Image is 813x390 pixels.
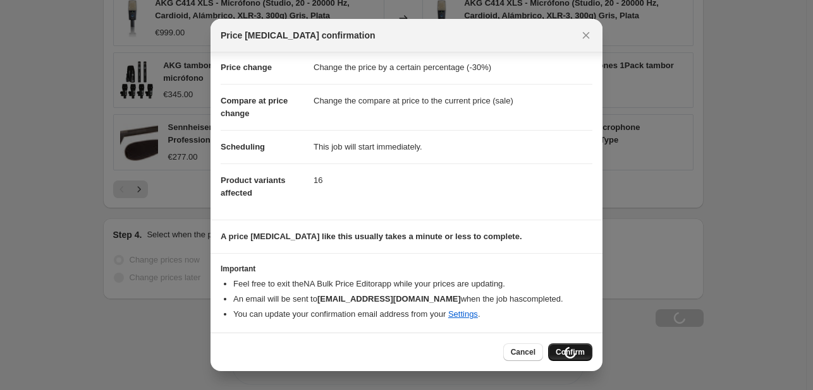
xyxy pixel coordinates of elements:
[314,130,592,163] dd: This job will start immediately.
[221,142,265,151] span: Scheduling
[511,347,535,357] span: Cancel
[577,27,595,44] button: Close
[233,293,592,305] li: An email will be sent to when the job has completed .
[221,232,522,241] b: A price [MEDICAL_DATA] like this usually takes a minute or less to complete.
[233,308,592,321] li: You can update your confirmation email address from your .
[448,309,478,319] a: Settings
[314,84,592,117] dd: Change the compare at price to the current price (sale)
[221,29,376,42] span: Price [MEDICAL_DATA] confirmation
[317,294,461,304] b: [EMAIL_ADDRESS][DOMAIN_NAME]
[221,264,592,274] h3: Important
[314,51,592,84] dd: Change the price by a certain percentage (-30%)
[314,163,592,197] dd: 16
[221,175,286,198] span: Product variants affected
[221,96,288,118] span: Compare at price change
[233,278,592,290] li: Feel free to exit the NA Bulk Price Editor app while your prices are updating.
[503,343,543,361] button: Cancel
[221,62,272,72] span: Price change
